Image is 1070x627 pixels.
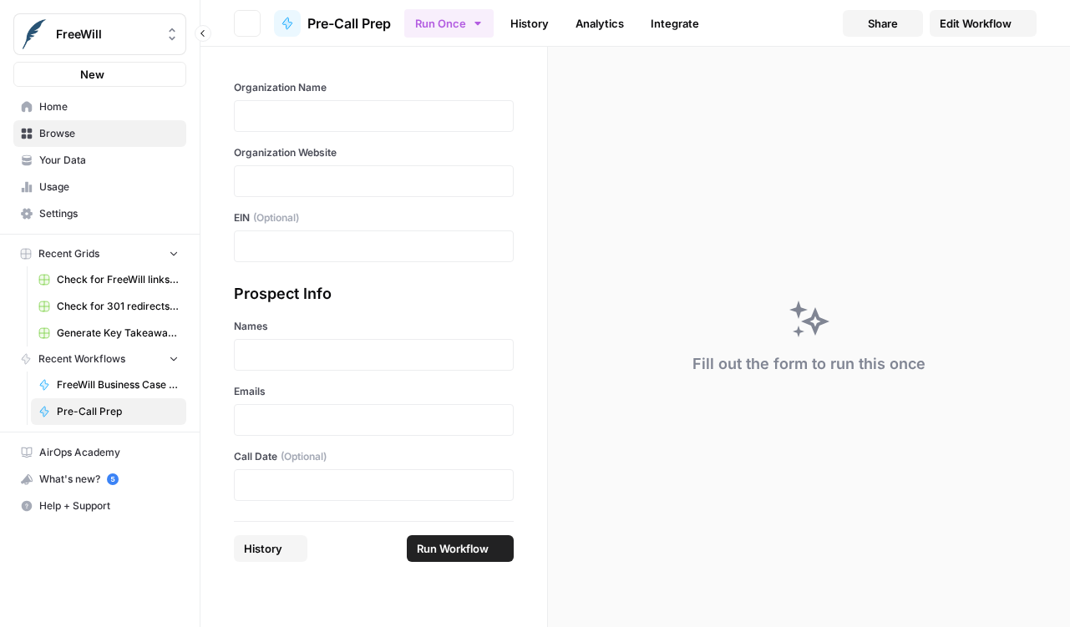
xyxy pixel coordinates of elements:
div: Prospect Info [234,282,514,306]
a: Check for FreeWill links on partner's external website [31,266,186,293]
a: AirOps Academy [13,439,186,466]
label: Organization Website [234,145,514,160]
a: Pre-Call Prep [31,398,186,425]
span: Usage [39,180,179,195]
label: Organization Name [234,80,514,95]
div: What's new? [14,467,185,492]
span: Browse [39,126,179,141]
a: FreeWill Business Case Generator v2 [31,372,186,398]
a: Check for 301 redirects on page Grid [31,293,186,320]
span: AirOps Academy [39,445,179,460]
span: (Optional) [253,210,299,225]
a: 5 [107,473,119,485]
a: Your Data [13,147,186,174]
div: Fill out the form to run this once [692,352,925,376]
span: Your Data [39,153,179,168]
span: Check for FreeWill links on partner's external website [57,272,179,287]
button: Recent Grids [13,241,186,266]
a: Edit Workflow [930,10,1037,37]
span: Recent Workflows [38,351,125,367]
span: Share [868,15,898,32]
a: Usage [13,174,186,200]
text: 5 [110,475,114,483]
span: Pre-Call Prep [57,404,179,419]
button: History [234,535,307,562]
button: Share [843,10,923,37]
span: Settings [39,206,179,221]
span: Recent Grids [38,246,99,261]
span: Run Workflow [417,540,489,557]
a: Analytics [565,10,634,37]
a: Generate Key Takeaways from Webinar Transcripts [31,320,186,346]
button: Help + Support [13,493,186,519]
span: FreeWill Business Case Generator v2 [57,377,179,392]
span: Home [39,99,179,114]
span: Help + Support [39,498,179,513]
a: Home [13,94,186,120]
span: Generate Key Takeaways from Webinar Transcripts [57,326,179,341]
label: Emails [234,384,514,399]
label: Names [234,319,514,334]
button: Recent Workflows [13,346,186,372]
button: Run Workflow [407,535,514,562]
label: EIN [234,210,514,225]
button: Workspace: FreeWill [13,13,186,55]
a: Pre-Call Prep [274,10,391,37]
a: History [500,10,559,37]
span: History [244,540,282,557]
span: FreeWill [56,26,157,43]
span: New [80,66,104,83]
label: Call Date [234,449,514,464]
button: New [13,62,186,87]
span: Check for 301 redirects on page Grid [57,299,179,314]
button: Run Once [404,9,494,38]
span: Pre-Call Prep [307,13,391,33]
a: Integrate [641,10,709,37]
a: Settings [13,200,186,227]
a: Browse [13,120,186,147]
span: (Optional) [281,449,327,464]
button: What's new? 5 [13,466,186,493]
span: Edit Workflow [940,15,1012,32]
img: FreeWill Logo [19,19,49,49]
